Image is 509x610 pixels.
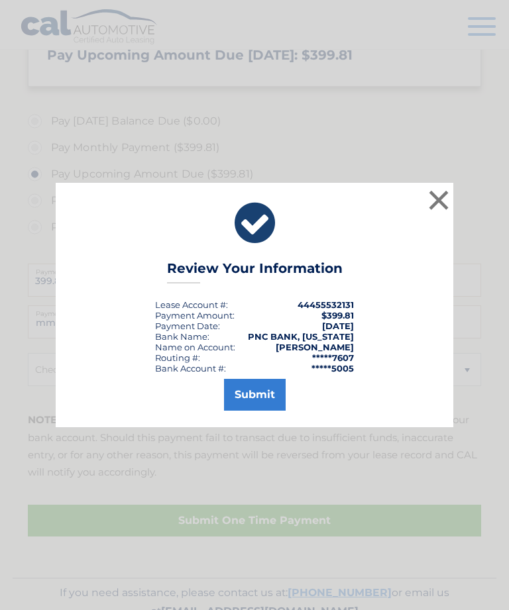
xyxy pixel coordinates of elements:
[276,342,354,352] strong: [PERSON_NAME]
[155,321,218,331] span: Payment Date
[155,352,200,363] div: Routing #:
[224,379,286,411] button: Submit
[167,260,343,283] h3: Review Your Information
[298,299,354,310] strong: 44455532131
[155,363,226,374] div: Bank Account #:
[155,321,220,331] div: :
[321,310,354,321] span: $399.81
[155,342,235,352] div: Name on Account:
[155,331,209,342] div: Bank Name:
[155,310,235,321] div: Payment Amount:
[155,299,228,310] div: Lease Account #:
[322,321,354,331] span: [DATE]
[248,331,354,342] strong: PNC BANK, [US_STATE]
[425,187,452,213] button: ×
